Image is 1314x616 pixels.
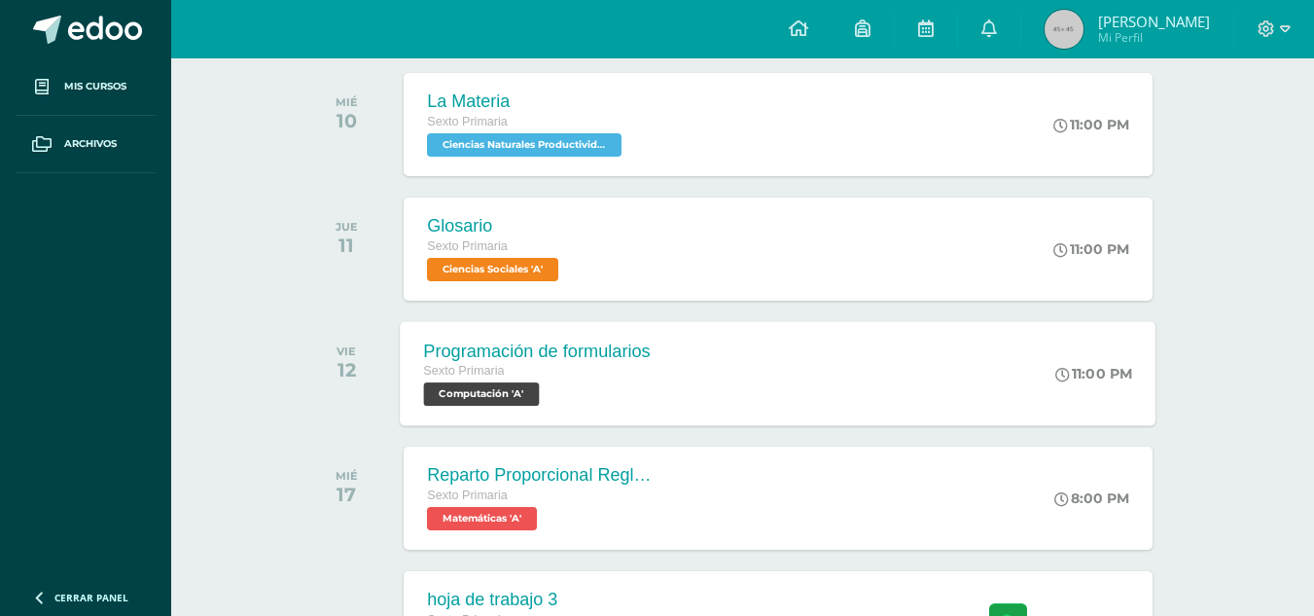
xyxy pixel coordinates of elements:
[1053,116,1129,133] div: 11:00 PM
[427,507,537,530] span: Matemáticas 'A'
[427,115,508,128] span: Sexto Primaria
[336,469,358,483] div: MIÉ
[336,109,358,132] div: 10
[1098,29,1210,46] span: Mi Perfil
[427,91,626,112] div: La Materia
[427,258,558,281] span: Ciencias Sociales 'A'
[427,489,508,502] span: Sexto Primaria
[427,590,573,610] div: hoja de trabajo 3
[424,382,540,406] span: Computación 'A'
[336,95,358,109] div: MIÉ
[336,234,358,257] div: 11
[337,344,356,358] div: VIE
[427,465,660,486] div: Reparto Proporcional Regla de Tres Directa Regla de Tres Indirecta
[336,483,358,506] div: 17
[64,79,126,94] span: Mis cursos
[424,341,651,361] div: Programación de formularios
[1054,489,1129,507] div: 8:00 PM
[1053,240,1129,258] div: 11:00 PM
[427,239,508,253] span: Sexto Primaria
[337,358,356,381] div: 12
[336,220,358,234] div: JUE
[427,216,563,236] div: Glosario
[427,133,621,157] span: Ciencias Naturales Productividad y Desarrollo 'A'
[16,58,156,116] a: Mis cursos
[1098,12,1210,31] span: [PERSON_NAME]
[424,364,505,378] span: Sexto Primaria
[54,591,128,604] span: Cerrar panel
[1045,10,1083,49] img: 45x45
[64,136,117,152] span: Archivos
[16,116,156,173] a: Archivos
[1056,365,1133,382] div: 11:00 PM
